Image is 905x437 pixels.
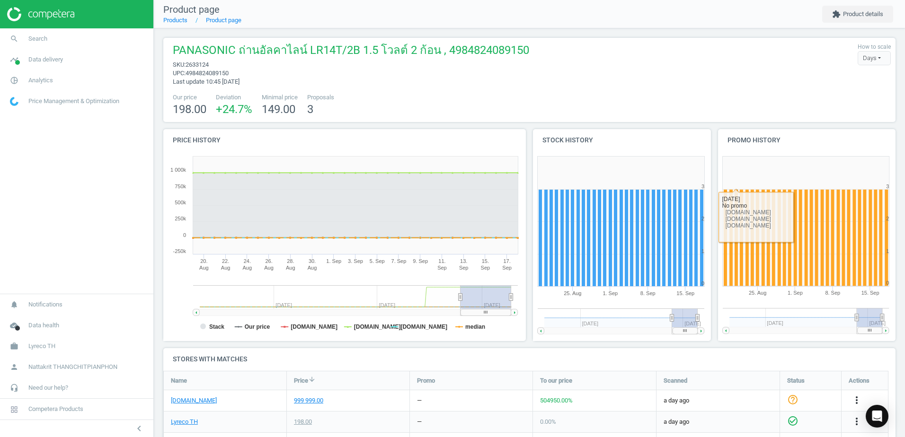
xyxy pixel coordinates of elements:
span: Analytics [28,76,53,85]
span: Data delivery [28,55,63,64]
button: chevron_left [127,422,151,435]
tspan: [DATE] [684,321,701,326]
text: 500k [175,200,186,205]
span: Deviation [216,93,252,102]
span: 198.00 [173,103,206,116]
tspan: 13. [460,258,467,264]
h4: Price history [163,129,526,151]
h4: Stock history [533,129,711,151]
span: +24.7 % [216,103,252,116]
tspan: Aug [264,265,274,271]
tspan: Sep [459,265,469,271]
text: 3 [886,184,889,189]
tspan: Sep [437,265,447,271]
span: Notifications [28,300,62,309]
tspan: [DOMAIN_NAME] [400,323,447,330]
span: Price Management & Optimization [28,97,119,105]
span: 149.00 [262,103,295,116]
span: Proposals [307,93,334,102]
i: search [5,30,23,48]
tspan: Our price [245,323,270,330]
tspan: 15. Sep [676,290,694,296]
tspan: Aug [286,265,295,271]
i: more_vert [851,394,862,406]
span: Name [171,376,187,385]
tspan: 15. Sep [861,290,879,296]
i: notifications [5,296,23,314]
tspan: 7. Sep [391,258,407,264]
span: 4984824089150 [186,70,229,77]
i: check_circle_outline [787,415,799,426]
tspan: Aug [199,265,209,271]
span: a day ago [664,396,772,405]
span: sku : [173,61,186,68]
text: 1 [886,248,889,254]
span: To our price [540,376,572,385]
tspan: [DATE] [870,321,886,326]
h4: Stores with matches [163,348,896,370]
div: Days [858,51,891,65]
span: 2633124 [186,61,209,68]
span: upc : [173,70,186,77]
div: Open Intercom Messenger [866,405,888,428]
i: cloud_done [5,316,23,334]
tspan: 11. [438,258,445,264]
tspan: Sep [502,265,512,271]
h4: Promo history [718,129,896,151]
tspan: 15. [482,258,489,264]
tspan: 3. Sep [348,258,363,264]
span: Lyreco TH [28,342,55,350]
span: Competera Products [28,405,83,413]
span: PANASONIC ถ่านอัลคาไลน์ LR14T/2B 1.5 โวลต์ 2 ก้อน , 4984824089150 [173,43,529,61]
tspan: Aug [221,265,231,271]
text: 750k [175,184,186,189]
i: timeline [5,51,23,69]
i: chevron_left [133,423,145,434]
span: Minimal price [262,93,298,102]
text: 0 [701,280,704,286]
a: Lyreco TH [171,418,198,426]
tspan: 28. [287,258,294,264]
tspan: Aug [243,265,252,271]
text: 0 [886,280,889,286]
tspan: [DOMAIN_NAME] [291,323,337,330]
span: Our price [173,93,206,102]
span: Search [28,35,47,43]
span: 0.00 % [540,418,556,425]
i: headset_mic [5,379,23,397]
span: 3 [307,103,313,116]
i: arrow_downward [308,376,316,383]
div: — [417,418,422,426]
text: 250k [175,216,186,221]
img: wGWNvw8QSZomAAAAABJRU5ErkJggg== [10,97,18,106]
tspan: median [465,323,485,330]
a: Product page [206,17,241,24]
tspan: Stack [209,323,224,330]
span: a day ago [664,418,772,426]
img: ajHJNr6hYgQAAAAASUVORK5CYII= [7,7,74,21]
i: extension [832,10,841,18]
tspan: 1. Sep [326,258,341,264]
text: 3 [701,184,704,189]
tspan: Aug [308,265,317,271]
span: Nattakrit THANGCHITPIANPHON [28,363,117,371]
tspan: 25. Aug [749,290,766,296]
tspan: 22. [222,258,229,264]
div: — [417,396,422,405]
i: more_vert [851,416,862,427]
i: help_outline [787,393,799,405]
tspan: 26. [265,258,272,264]
button: extensionProduct details [822,6,893,23]
button: more_vert [851,416,862,428]
tspan: 1. Sep [788,290,803,296]
span: Scanned [664,376,687,385]
span: Price [294,376,308,385]
tspan: 1. Sep [603,290,618,296]
div: 999 999.00 [294,396,323,405]
tspan: [DOMAIN_NAME] [354,323,401,330]
tspan: 20. [200,258,207,264]
tspan: 24. [244,258,251,264]
tspan: 30. [309,258,316,264]
text: 2 [886,216,889,221]
text: 1 [701,248,704,254]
